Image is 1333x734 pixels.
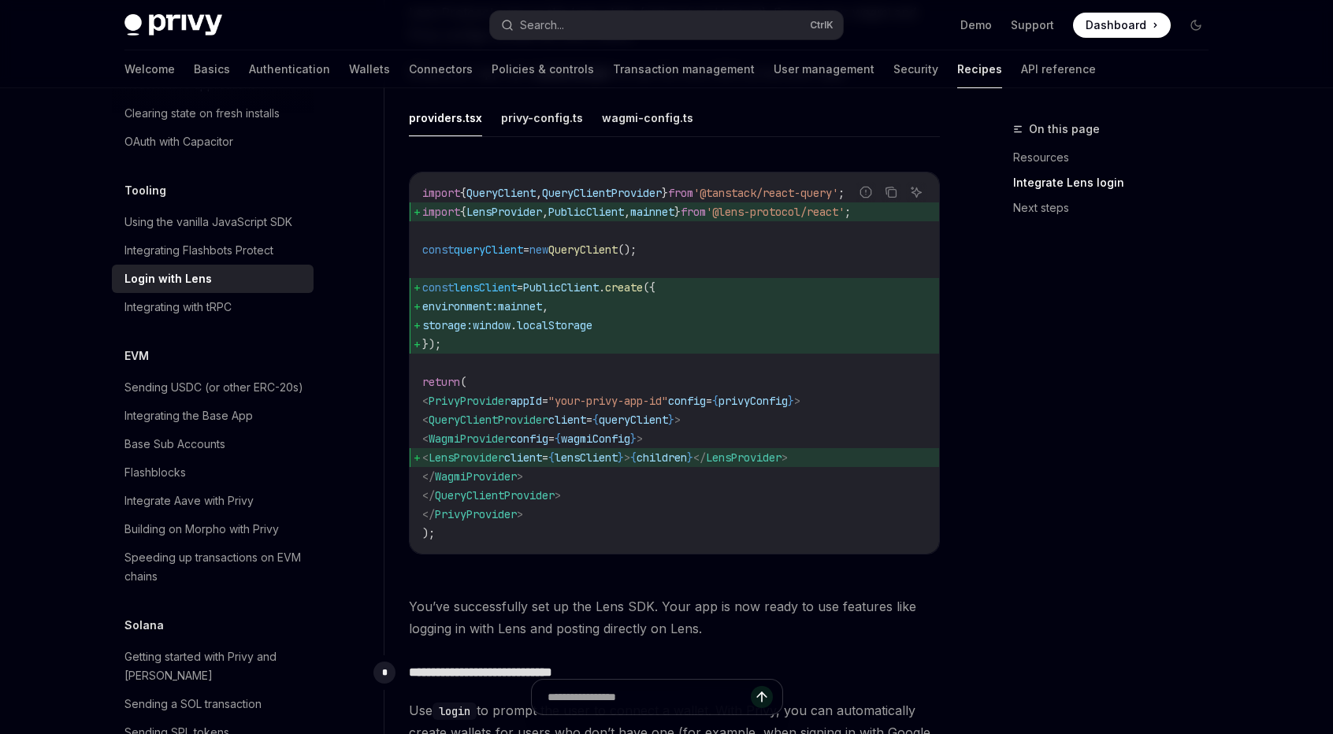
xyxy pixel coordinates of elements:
div: Building on Morpho with Privy [124,520,279,539]
span: { [555,432,561,446]
span: mainnet [498,299,542,313]
span: lensClient [454,280,517,295]
span: < [422,450,429,465]
a: Authentication [249,50,330,88]
a: Base Sub Accounts [112,430,314,458]
span: , [624,205,630,219]
span: { [630,450,637,465]
span: > [555,488,561,502]
span: = [542,394,548,408]
span: lensClient [555,450,618,465]
div: Sending a SOL transaction [124,695,262,714]
div: Clearing state on fresh installs [124,104,280,123]
a: User management [774,50,874,88]
span: import [422,186,460,200]
span: > [517,507,523,521]
a: API reference [1021,50,1096,88]
a: Clearing state on fresh installs [112,99,314,128]
a: Next steps [1013,195,1221,221]
span: } [662,186,668,200]
span: = [523,243,529,257]
span: create [605,280,643,295]
span: config [511,432,548,446]
span: > [674,413,681,427]
span: WagmiProvider [435,469,517,484]
span: QueryClientProvider [429,413,548,427]
span: "your-privy-app-id" [548,394,668,408]
span: PublicClient [548,205,624,219]
span: ( [460,375,466,389]
a: Security [893,50,938,88]
span: environment: [422,299,498,313]
span: PublicClient [523,280,599,295]
button: Send message [751,686,773,708]
a: Integrating with tRPC [112,293,314,321]
span: LensProvider [706,450,782,465]
span: = [517,280,523,295]
span: queryClient [454,243,523,257]
button: Copy the contents from the code block [881,182,901,202]
div: Using the vanilla JavaScript SDK [124,213,292,232]
span: client [548,413,586,427]
span: > [782,450,788,465]
span: storage: [422,318,473,332]
span: = [586,413,592,427]
a: OAuth with Capacitor [112,128,314,156]
a: Using the vanilla JavaScript SDK [112,208,314,236]
span: const [422,243,454,257]
span: wagmiConfig [561,432,630,446]
a: Flashblocks [112,458,314,487]
span: WagmiProvider [429,432,511,446]
span: </ [693,450,706,465]
span: ); [422,526,435,540]
span: queryClient [599,413,668,427]
span: const [422,280,454,295]
div: Search... [520,16,564,35]
div: Sending USDC (or other ERC-20s) [124,378,303,397]
button: wagmi-config.ts [602,99,693,136]
div: Integrating with tRPC [124,298,232,317]
div: Getting started with Privy and [PERSON_NAME] [124,647,304,685]
span: client [504,450,542,465]
a: Connectors [409,50,473,88]
span: return [422,375,460,389]
img: dark logo [124,14,222,36]
a: Policies & controls [492,50,594,88]
span: < [422,394,429,408]
span: < [422,432,429,446]
span: . [599,280,605,295]
span: } [618,450,624,465]
span: , [542,205,548,219]
div: Speeding up transactions on EVM chains [124,548,304,586]
span: > [517,469,523,484]
a: Sending USDC (or other ERC-20s) [112,373,314,402]
span: , [536,186,542,200]
a: Demo [960,17,992,33]
div: Login with Lens [124,269,212,288]
span: = [542,450,548,465]
div: Integrating Flashbots Protect [124,241,273,260]
a: Building on Morpho with Privy [112,515,314,543]
span: privyConfig [718,394,788,408]
span: QueryClientProvider [542,186,662,200]
h5: EVM [124,347,149,365]
span: { [548,450,555,465]
span: mainnet [630,205,674,219]
div: OAuth with Capacitor [124,132,233,151]
span: { [460,205,466,219]
a: Dashboard [1073,13,1171,38]
span: > [637,432,643,446]
span: } [788,394,794,408]
h5: Tooling [124,181,166,200]
span: new [529,243,548,257]
span: localStorage [517,318,592,332]
a: Welcome [124,50,175,88]
span: = [548,432,555,446]
div: Flashblocks [124,463,186,482]
span: } [668,413,674,427]
button: providers.tsx [409,99,482,136]
span: } [687,450,693,465]
span: </ [422,469,435,484]
a: Support [1011,17,1054,33]
span: </ [422,488,435,502]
